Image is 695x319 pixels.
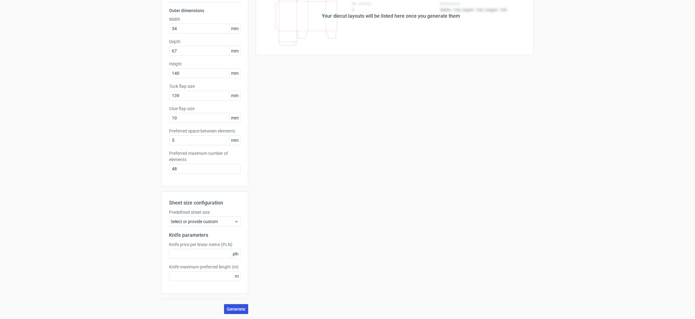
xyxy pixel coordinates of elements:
[169,7,240,14] h3: Outer dimensions
[169,217,240,227] div: Select or provide custom
[169,106,240,112] label: Glue flap size
[229,136,240,145] span: mm
[169,199,240,207] h2: Sheet size configuration
[169,231,240,239] h2: Knife parameters
[229,91,240,100] span: mm
[229,113,240,123] span: mm
[229,24,240,33] span: mm
[231,249,240,258] span: pln
[322,12,460,20] div: Your diecut layouts will be listed here once you generate them
[229,69,240,78] span: mm
[227,307,245,311] span: Generate
[224,304,248,314] button: Generate
[169,264,240,270] label: Knife maximum preferred lenght (m)
[169,38,240,45] label: Depth
[169,16,240,22] label: Width
[233,272,240,281] span: m
[169,209,240,215] label: Predefined sheet size
[229,46,240,56] span: mm
[169,61,240,67] label: Height
[169,241,240,248] label: Knife price per linear metre (PLN)
[169,128,240,134] label: Preferred space between elements
[169,83,240,89] label: Tuck flap size
[169,150,240,163] label: Preferred maximum number of elements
